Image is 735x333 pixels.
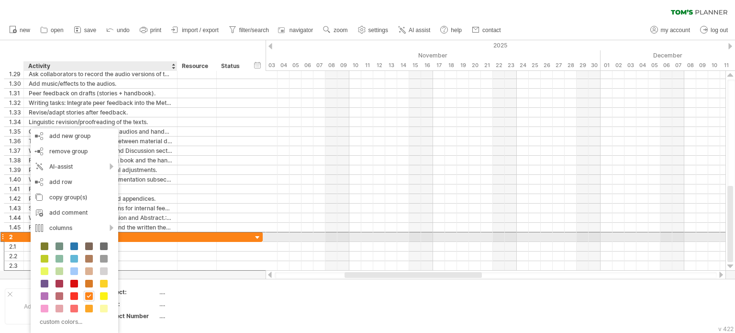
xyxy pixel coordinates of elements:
a: undo [104,24,133,36]
div: copy group(s) [31,190,118,205]
div: 1.32 [9,98,23,107]
div: Sunday, 30 November 2025 [589,60,601,70]
div: Linguistic revision/proofreading of the texts. [29,117,172,126]
div: Thursday, 6 November 2025 [301,60,313,70]
a: my account [648,24,693,36]
a: log out [698,24,731,36]
span: import / export [182,27,219,34]
span: my account [661,27,690,34]
div: Wednesday, 3 December 2025 [624,60,636,70]
div: Writing tasks: Revise the Conclusion and Abstract.: Ensure formatting, numbering, and final APA d... [29,213,172,222]
div: 1.38 [9,156,23,165]
div: Saturday, 6 December 2025 [660,60,672,70]
div: Thursday, 27 November 2025 [553,60,565,70]
a: navigator [277,24,316,36]
div: 1.40 [9,175,23,184]
div: Pilot test with colleagues and final adjustments. [29,165,172,174]
div: Friday, 21 November 2025 [481,60,493,70]
div: Add your own logo [5,288,94,324]
div: Thursday, 11 December 2025 [720,60,732,70]
span: new [20,27,30,34]
div: 1.36 [9,137,23,146]
span: print [150,27,161,34]
span: save [84,27,96,34]
a: new [7,24,33,36]
div: 1.42 [9,194,23,203]
div: 2.3 [9,261,23,270]
div: 1.45 [9,223,23,232]
div: add new group [31,128,118,144]
div: 1.44 [9,213,23,222]
span: remove group [49,148,88,155]
div: custom colors... [35,315,111,328]
span: navigator [290,27,313,34]
div: Monday, 17 November 2025 [433,60,445,70]
div: Wednesday, 19 November 2025 [457,60,469,70]
span: filter/search [239,27,269,34]
div: Writing tasks: Add the Pilot Implementation subsection and discuss implications. [29,175,172,184]
span: log out [711,27,728,34]
div: 1.37 [9,146,23,155]
div: 1.39 [9,165,23,174]
div: add row [31,174,118,190]
a: save [71,24,99,36]
div: Thursday, 4 December 2025 [636,60,648,70]
div: Sunday, 23 November 2025 [505,60,517,70]
div: .... [159,300,240,308]
div: Writing tasks: Draft the Results and Discussion section, focusing on product development. [29,146,172,155]
div: Ask collaborators to record the audio versions of the stories. [29,69,172,79]
div: AI-assist [31,159,118,174]
div: Thursday, 20 November 2025 [469,60,481,70]
div: Generate QR codes linking to the audios and handbook. [29,127,172,136]
div: Peer feedback on drafts (stories + handbook). [29,89,172,98]
div: 1.31 [9,89,23,98]
div: 2 [9,232,23,241]
div: Tuesday, 2 December 2025 [612,60,624,70]
div: add comment [31,205,118,220]
div: .... [159,312,240,320]
div: Friday, 5 December 2025 [648,60,660,70]
a: settings [356,24,391,36]
span: contact [482,27,501,34]
div: Final editing and layout of the big book and the handbook. [29,156,172,165]
div: Monday, 3 November 2025 [266,60,278,70]
div: 1.34 [9,117,23,126]
div: Resource [182,61,211,71]
div: v 422 [718,325,734,333]
div: Theoretical review: connection between material design and intercultural communicative competence. [29,137,172,146]
a: open [38,24,67,36]
div: Sunday, 16 November 2025 [421,60,433,70]
div: Friday, 7 November 2025 [313,60,325,70]
div: November 2025 [242,50,601,60]
div: Saturday, 8 November 2025 [325,60,337,70]
div: 1.41 [9,184,23,194]
div: 1.30 [9,79,23,88]
div: Sunday, 9 November 2025 [337,60,349,70]
div: Monday, 24 November 2025 [517,60,529,70]
div: 2.1 [9,242,23,251]
a: help [438,24,465,36]
div: Wednesday, 5 November 2025 [290,60,301,70]
div: Tuesday, 18 November 2025 [445,60,457,70]
div: Monday, 1 December 2025 [601,60,612,70]
div: columns [31,220,118,236]
div: Revise/adapt stories after feedback. [29,108,172,117]
div: 1.29 [9,69,23,79]
div: Wednesday, 12 November 2025 [373,60,385,70]
div: Saturday, 29 November 2025 [577,60,589,70]
div: Monday, 8 December 2025 [684,60,696,70]
div: Activity [28,61,172,71]
a: zoom [321,24,350,36]
span: open [51,27,64,34]
span: zoom [334,27,347,34]
div: 2.2 [9,252,23,261]
a: print [137,24,164,36]
div: Friday, 14 November 2025 [397,60,409,70]
div: Tuesday, 9 December 2025 [696,60,708,70]
div: 1.35 [9,127,23,136]
div: Wednesday, 10 December 2025 [708,60,720,70]
div: .... [159,288,240,296]
div: Add music/effects to the audios. [29,79,172,88]
span: settings [368,27,388,34]
div: Writing tasks: Integrate peer feedback into the Methodology (validation process). [29,98,172,107]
